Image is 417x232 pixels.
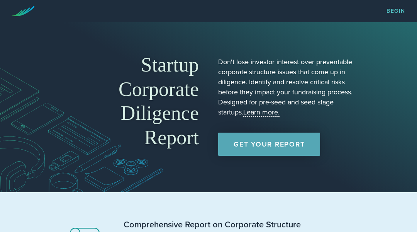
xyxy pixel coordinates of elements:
h1: Startup Corporate Diligence Report [62,53,199,150]
a: Begin [386,9,405,14]
p: Don't lose investor interest over preventable corporate structure issues that come up in diligenc... [218,57,355,117]
a: Get Your Report [218,133,320,156]
h2: Comprehensive Report on Corporate Structure [124,219,340,230]
a: Learn more. [243,108,280,117]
